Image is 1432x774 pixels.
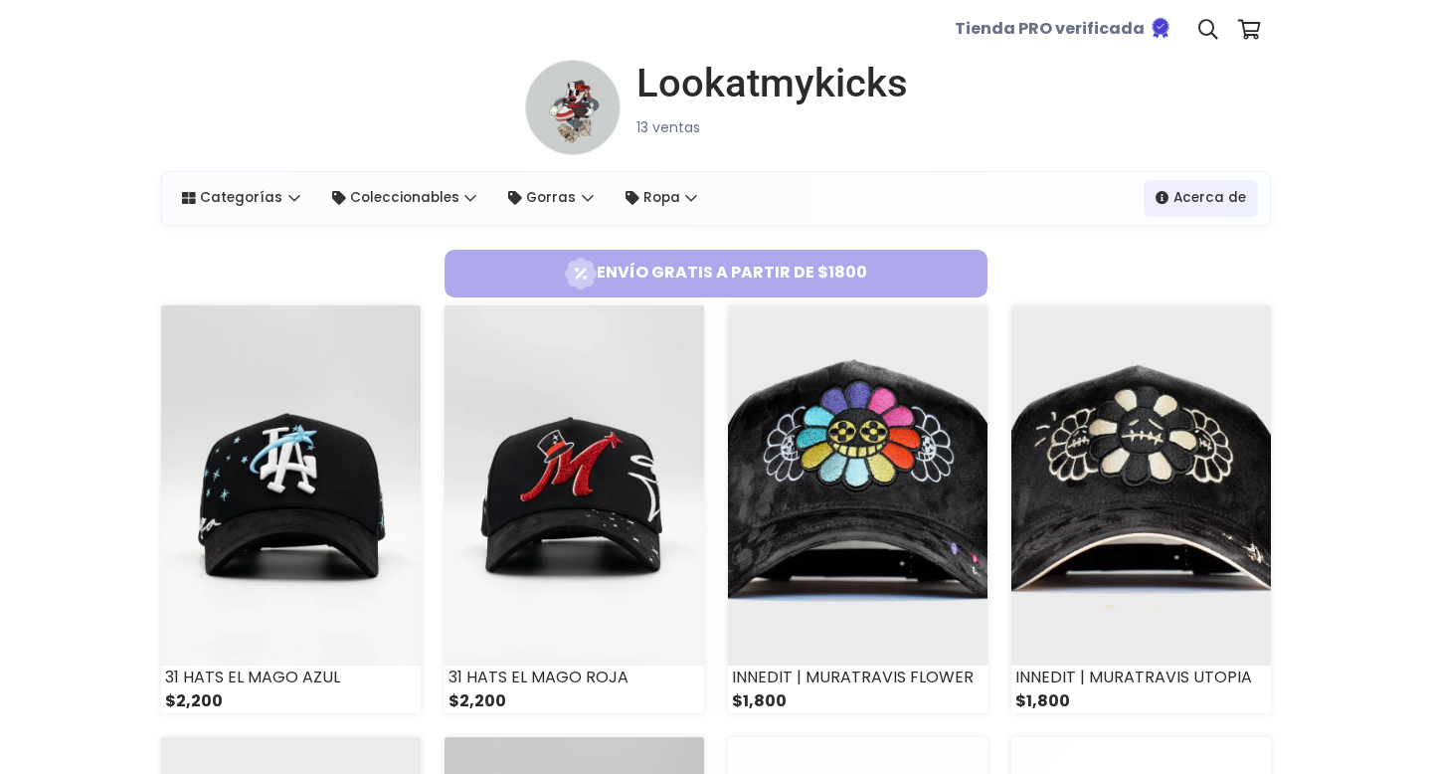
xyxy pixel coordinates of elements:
[728,305,987,713] a: INNEDIT | MURATRAVIS FLOWER $1,800
[636,60,908,107] h1: Lookatmykicks
[1144,180,1258,216] a: Acerca de
[161,689,421,713] div: $2,200
[728,305,987,666] img: small_1750463509610.jpeg
[1149,16,1172,40] img: Tienda verificada
[170,180,312,216] a: Categorías
[1011,305,1271,666] img: small_1750462060025.jpeg
[452,258,980,290] span: Envío gratis a partir de $1800
[636,117,700,137] small: 13 ventas
[161,666,421,689] div: 31 HATS EL MAGO AZUL
[320,180,489,216] a: Coleccionables
[728,666,987,689] div: INNEDIT | MURATRAVIS FLOWER
[161,305,421,666] img: small_1751343411328.webp
[1011,666,1271,689] div: INNEDIT | MURATRAVIS UTOPIA
[1011,689,1271,713] div: $1,800
[728,689,987,713] div: $1,800
[161,305,421,713] a: 31 HATS EL MAGO AZUL $2,200
[445,666,704,689] div: 31 HATS EL MAGO ROJA
[496,180,606,216] a: Gorras
[525,60,621,155] img: small.png
[445,305,704,666] img: small_1751342665747.webp
[621,60,908,107] a: Lookatmykicks
[955,18,1145,41] b: Tienda PRO verificada
[445,305,704,713] a: 31 HATS EL MAGO ROJA $2,200
[445,689,704,713] div: $2,200
[1011,305,1271,713] a: INNEDIT | MURATRAVIS UTOPIA $1,800
[614,180,710,216] a: Ropa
